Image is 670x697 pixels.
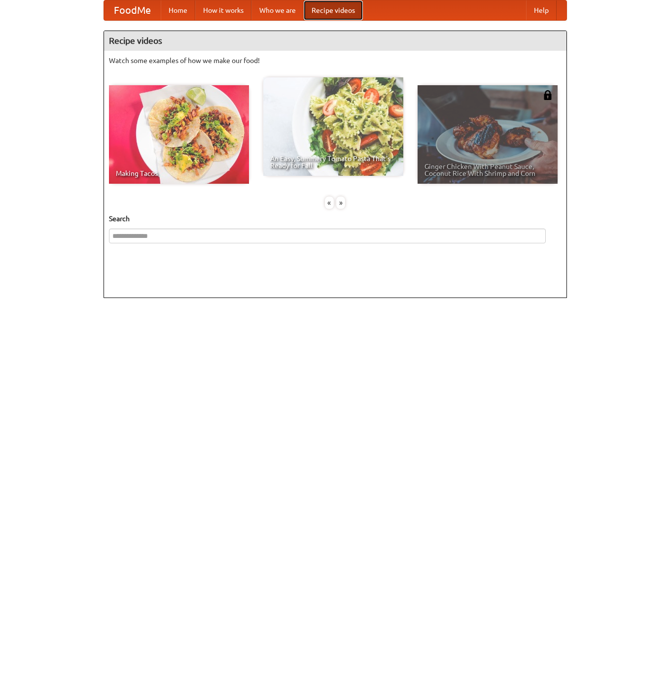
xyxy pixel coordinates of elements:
span: An Easy, Summery Tomato Pasta That's Ready for Fall [270,155,396,169]
a: Recipe videos [304,0,363,20]
a: Home [161,0,195,20]
a: Help [526,0,557,20]
p: Watch some examples of how we make our food! [109,56,562,66]
a: Who we are [251,0,304,20]
span: Making Tacos [116,170,242,177]
div: » [336,197,345,209]
a: Making Tacos [109,85,249,184]
a: An Easy, Summery Tomato Pasta That's Ready for Fall [263,77,403,176]
img: 483408.png [543,90,553,100]
a: How it works [195,0,251,20]
div: « [325,197,334,209]
h4: Recipe videos [104,31,566,51]
a: FoodMe [104,0,161,20]
h5: Search [109,214,562,224]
